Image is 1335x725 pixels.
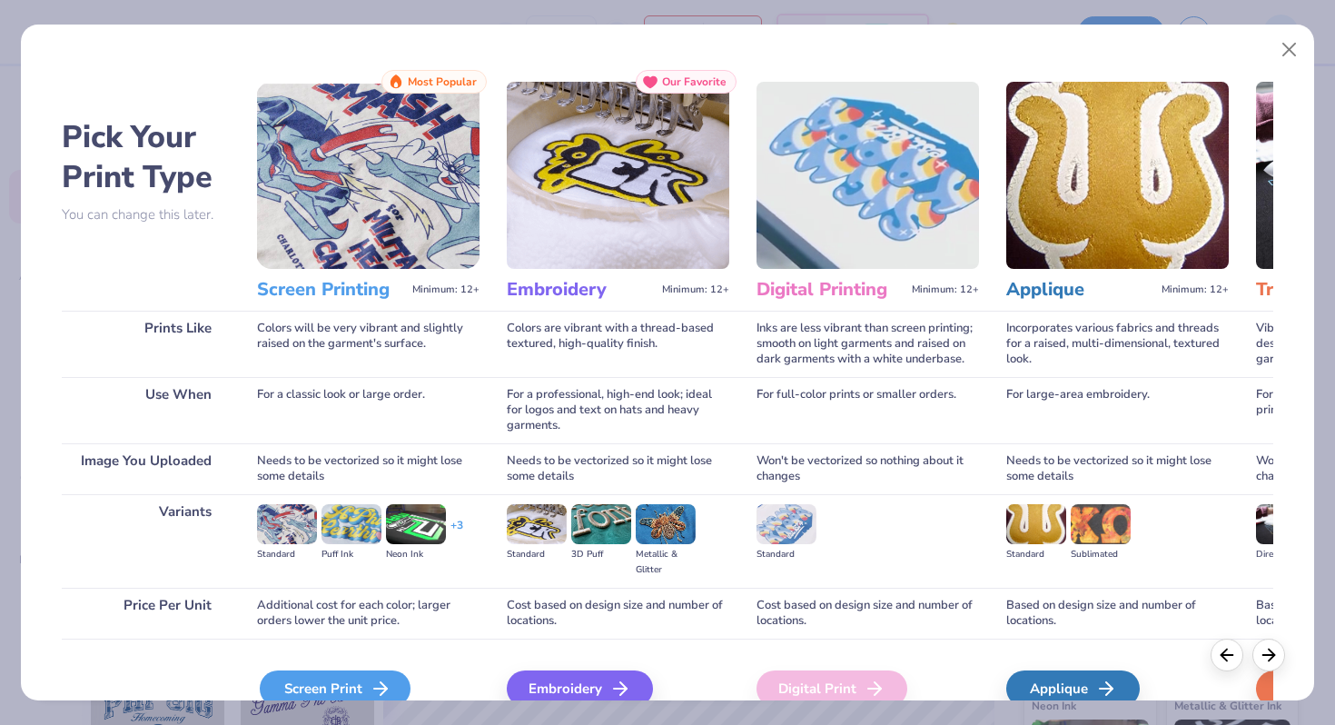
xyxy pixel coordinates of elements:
div: Metallic & Glitter [636,547,696,578]
div: Screen Print [260,670,410,707]
div: For a professional, high-end look; ideal for logos and text on hats and heavy garments. [507,377,729,443]
div: Needs to be vectorized so it might lose some details [507,443,729,494]
div: Won't be vectorized so nothing about it changes [756,443,979,494]
img: Standard [756,504,816,544]
div: Additional cost for each color; larger orders lower the unit price. [257,588,480,639]
img: Screen Printing [257,82,480,269]
div: Cost based on design size and number of locations. [756,588,979,639]
h2: Pick Your Print Type [62,117,230,197]
div: Standard [1006,547,1066,562]
span: Most Popular [408,75,477,88]
div: Needs to be vectorized so it might lose some details [1006,443,1229,494]
div: Sublimated [1071,547,1131,562]
div: For a classic look or large order. [257,377,480,443]
div: Direct-to-film [1256,547,1316,562]
span: Minimum: 12+ [912,283,979,296]
img: Direct-to-film [1256,504,1316,544]
h3: Embroidery [507,278,655,302]
div: Colors are vibrant with a thread-based textured, high-quality finish. [507,311,729,377]
div: Standard [756,547,816,562]
div: Puff Ink [321,547,381,562]
img: Metallic & Glitter [636,504,696,544]
div: Standard [507,547,567,562]
span: Our Favorite [662,75,727,88]
h3: Screen Printing [257,278,405,302]
div: Incorporates various fabrics and threads for a raised, multi-dimensional, textured look. [1006,311,1229,377]
img: Puff Ink [321,504,381,544]
span: Minimum: 12+ [1162,283,1229,296]
div: Needs to be vectorized so it might lose some details [257,443,480,494]
div: Use When [62,377,230,443]
img: Neon Ink [386,504,446,544]
div: Colors will be very vibrant and slightly raised on the garment's surface. [257,311,480,377]
div: For large-area embroidery. [1006,377,1229,443]
img: Standard [507,504,567,544]
div: Applique [1006,670,1140,707]
div: Based on design size and number of locations. [1006,588,1229,639]
img: Digital Printing [756,82,979,269]
span: Minimum: 12+ [662,283,729,296]
img: Sublimated [1071,504,1131,544]
img: Standard [257,504,317,544]
img: 3D Puff [571,504,631,544]
div: Inks are less vibrant than screen printing; smooth on light garments and raised on dark garments ... [756,311,979,377]
img: Applique [1006,82,1229,269]
div: Price Per Unit [62,588,230,639]
img: Embroidery [507,82,729,269]
p: You can change this later. [62,207,230,223]
div: Embroidery [507,670,653,707]
div: Image You Uploaded [62,443,230,494]
button: Close [1272,33,1307,67]
span: Minimum: 12+ [412,283,480,296]
h3: Applique [1006,278,1154,302]
div: Neon Ink [386,547,446,562]
img: Standard [1006,504,1066,544]
div: Standard [257,547,317,562]
div: Prints Like [62,311,230,377]
div: Cost based on design size and number of locations. [507,588,729,639]
div: Variants [62,494,230,588]
div: Digital Print [756,670,907,707]
div: For full-color prints or smaller orders. [756,377,979,443]
div: 3D Puff [571,547,631,562]
h3: Digital Printing [756,278,905,302]
div: + 3 [450,518,463,549]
